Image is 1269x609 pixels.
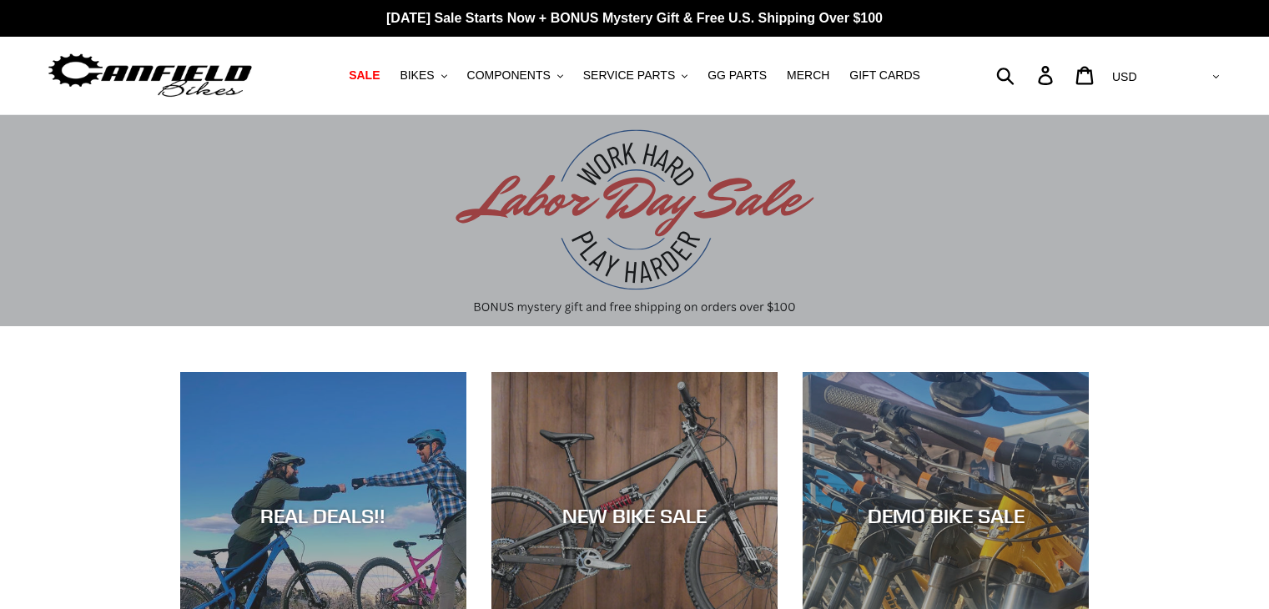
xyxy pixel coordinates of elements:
div: NEW BIKE SALE [491,503,778,527]
div: DEMO BIKE SALE [803,503,1089,527]
span: BIKES [400,68,434,83]
a: MERCH [778,64,838,87]
button: SERVICE PARTS [575,64,696,87]
a: GIFT CARDS [841,64,929,87]
a: SALE [340,64,388,87]
button: COMPONENTS [459,64,572,87]
div: REAL DEALS!! [180,503,466,527]
span: MERCH [787,68,829,83]
span: GIFT CARDS [849,68,920,83]
input: Search [1005,57,1048,93]
button: BIKES [391,64,455,87]
span: GG PARTS [708,68,767,83]
span: COMPONENTS [467,68,551,83]
img: Canfield Bikes [46,49,254,102]
span: SERVICE PARTS [583,68,675,83]
span: SALE [349,68,380,83]
a: GG PARTS [699,64,775,87]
